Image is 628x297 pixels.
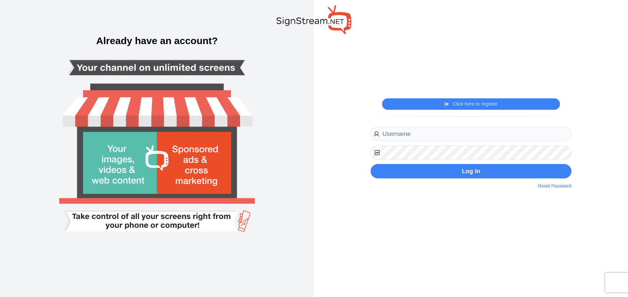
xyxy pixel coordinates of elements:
[276,5,352,34] img: SignStream.NET
[371,127,571,141] input: Username
[37,15,277,283] img: Smart tv login
[7,36,307,46] h3: Already have an account?
[516,226,628,297] iframe: Chat Widget
[371,164,571,179] button: Log In
[538,183,571,190] a: Reset Password
[444,101,497,107] a: Click here to register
